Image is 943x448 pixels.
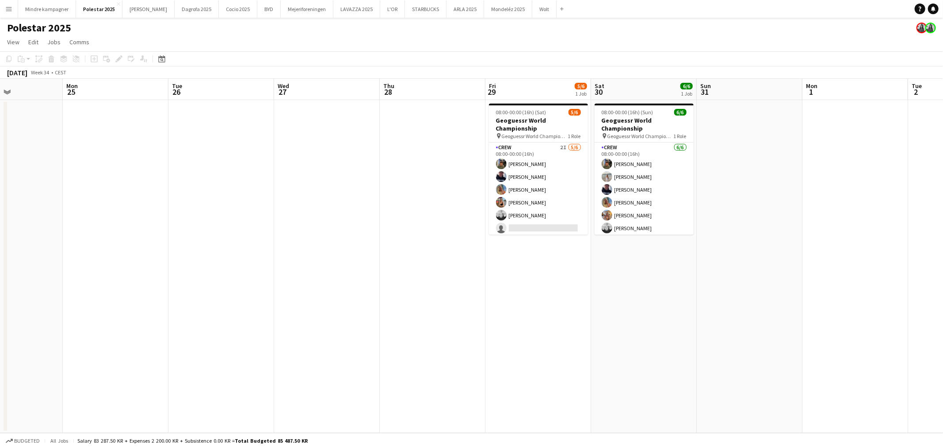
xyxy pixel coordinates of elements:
[55,69,66,76] div: CEST
[7,68,27,77] div: [DATE]
[405,0,447,18] button: STARBUCKS
[219,0,257,18] button: Cocio 2025
[925,23,936,33] app-user-avatar: Mia Tidemann
[122,0,175,18] button: [PERSON_NAME]
[18,0,76,18] button: Mindre kampagner
[14,438,40,444] span: Budgeted
[69,38,89,46] span: Comms
[175,0,219,18] button: Dagrofa 2025
[7,21,71,35] h1: Polestar 2025
[77,437,308,444] div: Salary 83 287.50 KR + Expenses 2 200.00 KR + Subsistence 0.00 KR =
[447,0,484,18] button: ARLA 2025
[47,38,61,46] span: Jobs
[281,0,333,18] button: Mejeriforeningen
[235,437,308,444] span: Total Budgeted 85 487.50 KR
[76,0,122,18] button: Polestar 2025
[49,437,70,444] span: All jobs
[532,0,557,18] button: Wolt
[29,69,51,76] span: Week 34
[28,38,38,46] span: Edit
[4,436,41,446] button: Budgeted
[7,38,19,46] span: View
[333,0,380,18] button: LAVAZZA 2025
[916,23,927,33] app-user-avatar: Mia Tidemann
[4,36,23,48] a: View
[44,36,64,48] a: Jobs
[25,36,42,48] a: Edit
[257,0,281,18] button: BYD
[484,0,532,18] button: Mondeléz 2025
[66,36,93,48] a: Comms
[380,0,405,18] button: L'OR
